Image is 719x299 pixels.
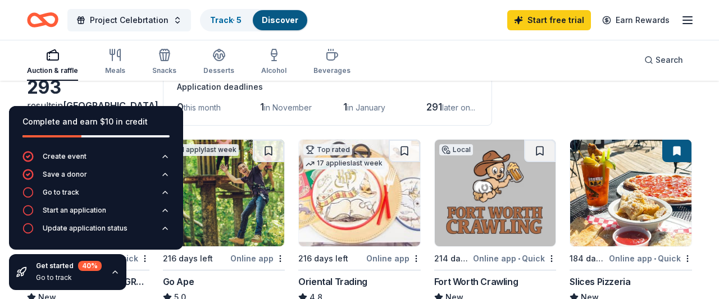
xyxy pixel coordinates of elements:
div: Beverages [313,66,351,75]
div: 184 days left [570,252,607,265]
button: Track· 5Discover [200,9,308,31]
div: 17 applies last week [303,158,385,169]
div: Online app Quick [609,251,692,265]
div: Meals [105,66,125,75]
button: Start an application [22,205,170,223]
div: 40 % [78,261,102,271]
span: Project Celebrtation [90,13,169,27]
span: later on... [442,103,475,112]
img: Image for Go Ape [163,140,285,246]
div: Online app [230,251,285,265]
div: Oriental Trading [298,275,367,288]
div: Local [439,144,473,155]
div: Fort Worth Crawling [434,275,518,288]
div: Create event [43,152,87,161]
img: Image for Fort Worth Crawling [435,140,556,246]
button: Alcohol [261,44,286,81]
div: Snacks [152,66,176,75]
div: 214 days left [434,252,471,265]
div: Alcohol [261,66,286,75]
span: Search [656,53,683,67]
div: Complete and earn $10 in credit [22,115,170,128]
img: Image for Oriental Trading [299,140,420,246]
div: Go to track [36,273,102,282]
img: Image for Slices Pizzeria [570,140,691,246]
div: Application deadlines [177,80,478,94]
span: 1 [343,101,347,113]
div: Go to track [43,188,79,197]
button: Search [635,49,692,71]
button: Beverages [313,44,351,81]
a: Earn Rewards [595,10,676,30]
button: Save a donor [22,169,170,187]
button: Desserts [203,44,234,81]
div: Auction & raffle [27,66,78,75]
span: • [518,254,520,263]
button: Go to track [22,187,170,205]
div: Save a donor [43,170,87,179]
a: Discover [262,15,298,25]
div: Update application status [43,224,128,233]
div: 1 apply last week [168,144,239,156]
div: Online app [366,251,421,265]
div: Slices Pizzeria [570,275,630,288]
span: in January [347,103,385,112]
div: Start an application [43,206,106,215]
button: Update application status [22,223,170,241]
div: Online app Quick [473,251,556,265]
span: 291 [426,101,442,113]
a: Start free trial [507,10,591,30]
div: 216 days left [298,252,348,265]
a: Track· 5 [210,15,242,25]
span: in November [264,103,312,112]
div: Get started [36,261,102,271]
div: 293 [27,76,149,99]
button: Snacks [152,44,176,81]
button: Project Celebrtation [67,9,191,31]
span: 1 [260,101,264,113]
button: Meals [105,44,125,81]
div: Top rated [303,144,352,155]
a: Home [27,7,58,33]
button: Create event [22,151,170,169]
span: • [654,254,656,263]
div: Desserts [203,66,234,75]
button: Auction & raffle [27,44,78,81]
span: this month [184,103,221,112]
